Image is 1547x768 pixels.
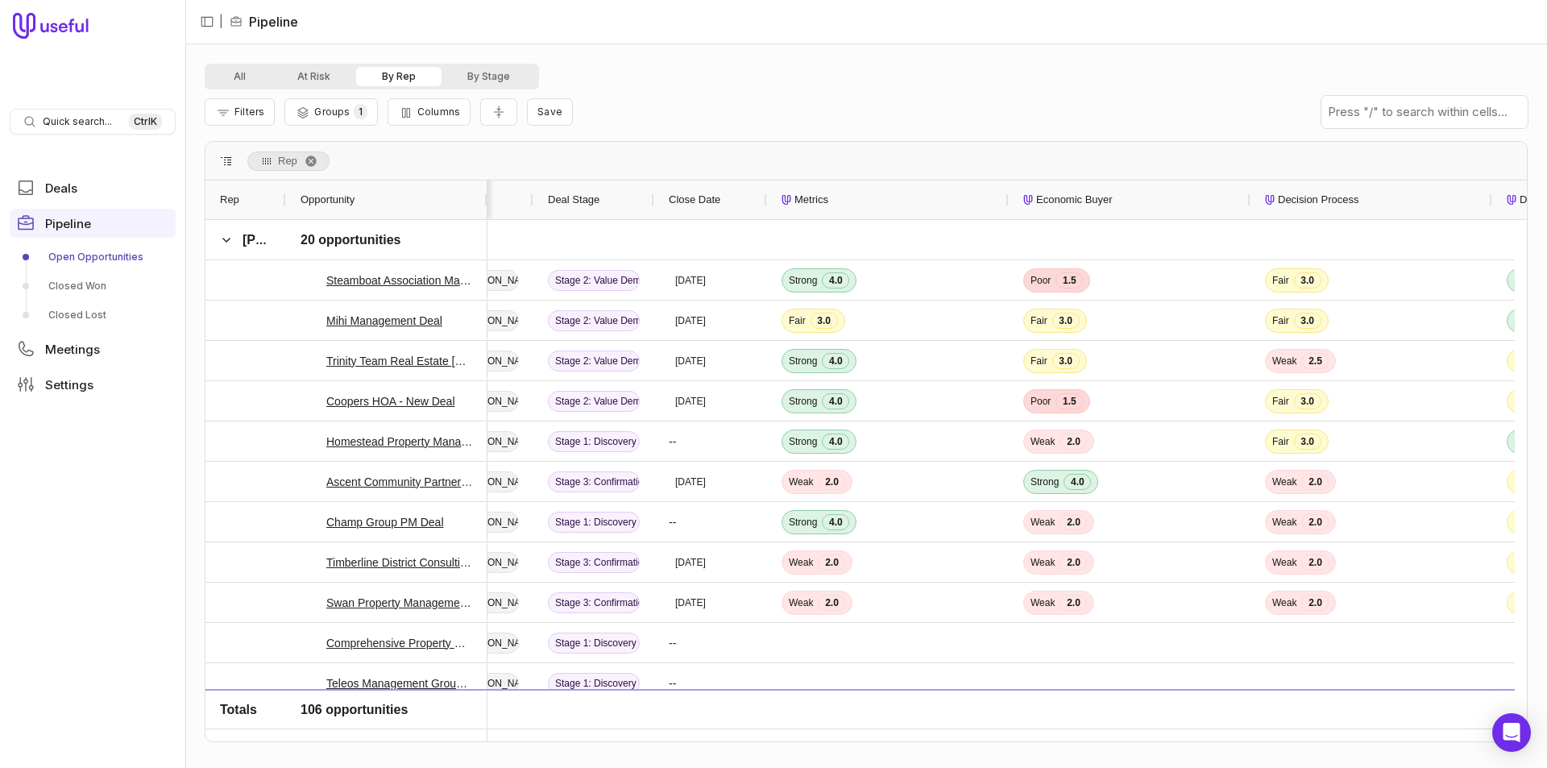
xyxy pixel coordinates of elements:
[654,502,767,542] div: --
[43,115,112,128] span: Quick search...
[811,313,838,329] span: 3.0
[1514,355,1531,367] span: Fair
[388,98,471,126] button: Columns
[1294,272,1321,289] span: 3.0
[129,114,162,130] kbd: Ctrl K
[822,393,849,409] span: 4.0
[548,552,640,573] span: Stage 3: Confirmation
[301,230,400,250] span: 20 opportunities
[654,623,767,662] div: --
[326,392,455,411] a: Coopers HOA - New Deal
[1023,181,1236,219] div: Economic Buyer
[822,434,849,450] span: 4.0
[243,233,350,247] span: [PERSON_NAME]
[45,379,93,391] span: Settings
[10,273,176,299] a: Closed Won
[326,351,473,371] a: Trinity Team Real Estate [US_STATE] Deal
[1301,353,1329,369] span: 2.5
[794,190,828,210] span: Metrics
[326,513,444,532] a: Champ Group PM Deal
[818,474,845,490] span: 2.0
[326,593,473,612] a: Swan Property Management - New Deal
[789,395,817,408] span: Strong
[1060,595,1087,611] span: 2.0
[10,334,176,363] a: Meetings
[1056,393,1083,409] span: 1.5
[675,355,706,367] time: [DATE]
[417,106,460,118] span: Columns
[1301,514,1329,530] span: 2.0
[220,190,239,210] span: Rep
[675,274,706,287] time: [DATE]
[548,190,599,210] span: Deal Stage
[45,343,100,355] span: Meetings
[354,104,367,119] span: 1
[205,98,275,126] button: Filter Pipeline
[208,67,272,86] button: All
[789,596,813,609] span: Weak
[548,633,640,654] span: Stage 1: Discovery
[1031,556,1055,569] span: Weak
[654,421,767,461] div: --
[10,370,176,399] a: Settings
[272,67,356,86] button: At Risk
[480,98,517,127] button: Collapse all rows
[326,311,442,330] a: Mihi Management Deal
[548,351,640,372] span: Stage 2: Value Demonstration
[234,106,264,118] span: Filters
[789,435,817,448] span: Strong
[782,181,994,219] div: Metrics
[1514,435,1542,448] span: Strong
[326,674,473,693] a: Teleos Management Group - [US_STATE] Deal
[669,190,720,210] span: Close Date
[10,302,176,328] a: Closed Lost
[195,10,219,34] button: Collapse sidebar
[326,432,473,451] a: Homestead Property Management Deal
[789,274,817,287] span: Strong
[301,190,355,210] span: Opportunity
[1272,516,1296,529] span: Weak
[654,704,767,743] div: --
[675,314,706,327] time: [DATE]
[822,353,849,369] span: 4.0
[1301,554,1329,571] span: 2.0
[314,106,350,118] span: Groups
[442,67,536,86] button: By Stage
[527,98,573,126] button: Create a new saved view
[675,596,706,609] time: [DATE]
[1514,314,1542,327] span: Strong
[1052,353,1080,369] span: 3.0
[537,106,562,118] span: Save
[10,244,176,328] div: Pipeline submenu
[548,431,640,452] span: Stage 1: Discovery
[326,714,473,733] a: Metropolitan Property Management Macomb County Deal
[789,314,806,327] span: Fair
[1514,475,1531,488] span: Fair
[1031,596,1055,609] span: Weak
[326,633,473,653] a: Comprehensive Property Management Deal
[1272,395,1289,408] span: Fair
[1294,434,1321,450] span: 3.0
[789,475,813,488] span: Weak
[675,556,706,569] time: [DATE]
[1514,516,1531,529] span: Fair
[1272,355,1296,367] span: Weak
[675,475,706,488] time: [DATE]
[1514,596,1531,609] span: Fair
[548,391,640,412] span: Stage 2: Value Demonstration
[356,67,442,86] button: By Rep
[789,556,813,569] span: Weak
[10,209,176,238] a: Pipeline
[548,310,640,331] span: Stage 2: Value Demonstration
[548,270,640,291] span: Stage 2: Value Demonstration
[818,595,845,611] span: 2.0
[1060,554,1087,571] span: 2.0
[1514,395,1531,408] span: Fair
[1031,516,1055,529] span: Weak
[548,471,640,492] span: Stage 3: Confirmation
[789,355,817,367] span: Strong
[818,554,845,571] span: 2.0
[789,516,817,529] span: Strong
[326,271,473,290] a: Steamboat Association Management Deal
[548,592,640,613] span: Stage 3: Confirmation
